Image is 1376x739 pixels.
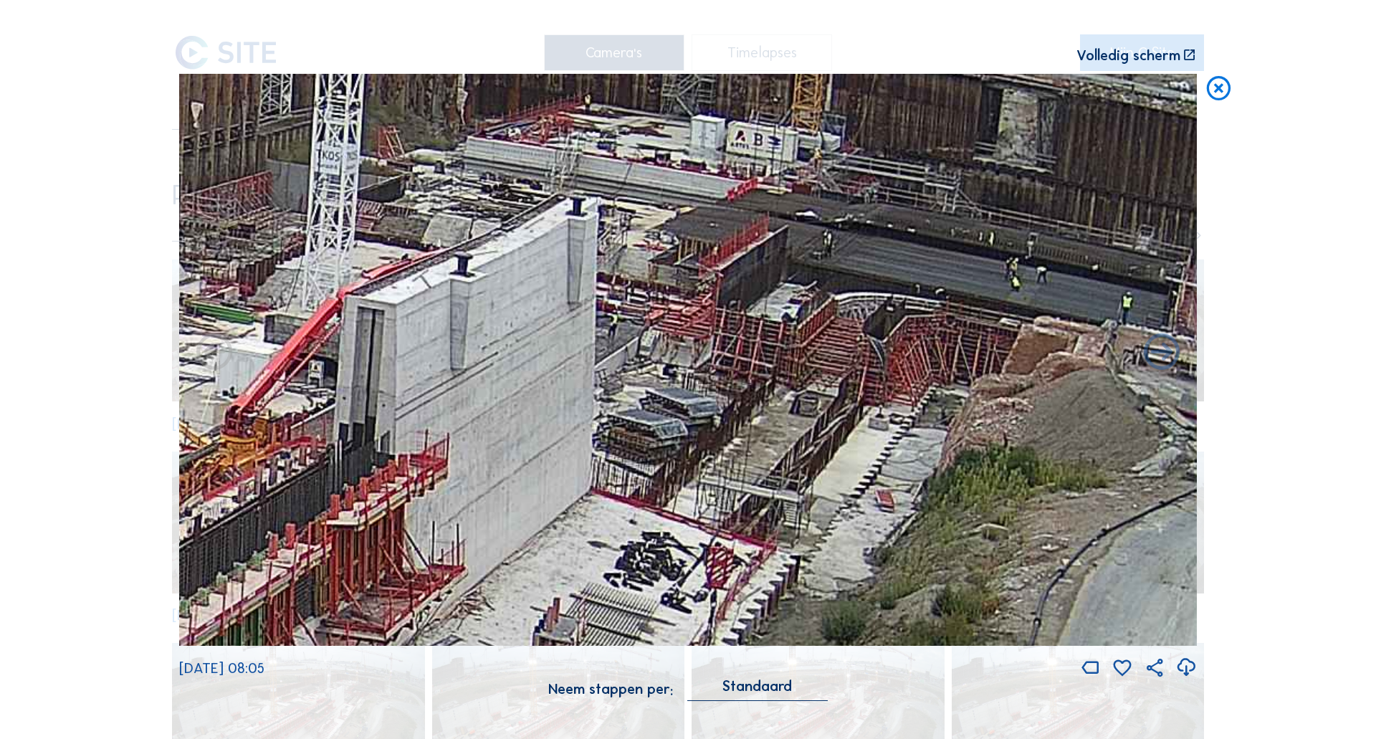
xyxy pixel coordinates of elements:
[687,680,828,700] div: Standaard
[722,680,792,692] div: Standaard
[548,682,673,696] div: Neem stappen per:
[179,659,264,677] span: [DATE] 08:05
[1076,48,1180,62] div: Volledig scherm
[179,74,1197,647] img: Image
[1140,332,1183,375] i: Back
[193,332,236,375] i: Forward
